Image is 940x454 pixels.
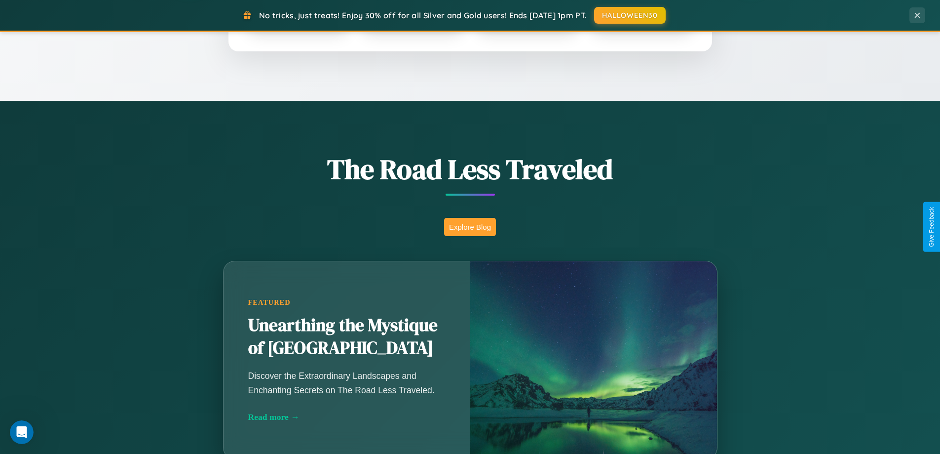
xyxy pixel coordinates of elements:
button: Explore Blog [444,218,496,236]
iframe: Intercom live chat [10,420,34,444]
div: Featured [248,298,446,307]
span: No tricks, just treats! Enjoy 30% off for all Silver and Gold users! Ends [DATE] 1pm PT. [259,10,587,20]
div: Give Feedback [928,207,935,247]
div: Read more → [248,412,446,422]
button: HALLOWEEN30 [594,7,666,24]
h1: The Road Less Traveled [174,150,766,188]
p: Discover the Extraordinary Landscapes and Enchanting Secrets on The Road Less Traveled. [248,369,446,397]
h2: Unearthing the Mystique of [GEOGRAPHIC_DATA] [248,314,446,360]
